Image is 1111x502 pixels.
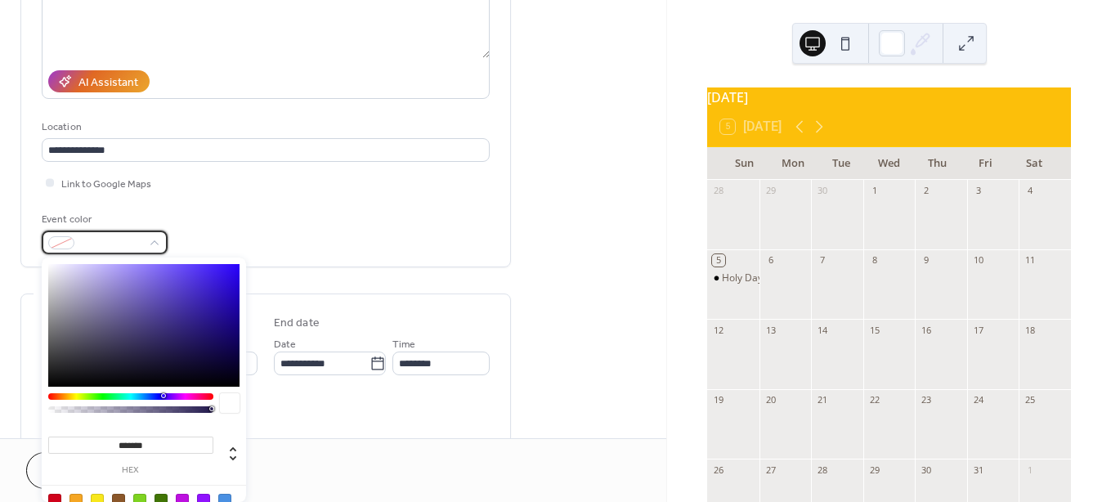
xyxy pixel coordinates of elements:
[920,324,932,336] div: 16
[913,147,961,180] div: Thu
[920,464,932,476] div: 30
[816,324,828,336] div: 14
[817,147,865,180] div: Tue
[868,464,880,476] div: 29
[1024,254,1036,267] div: 11
[712,324,724,336] div: 12
[712,394,724,406] div: 19
[392,336,415,353] span: Time
[816,394,828,406] div: 21
[972,324,984,336] div: 17
[920,394,932,406] div: 23
[61,176,151,193] span: Link to Google Maps
[816,254,828,267] div: 7
[712,185,724,197] div: 28
[274,315,320,332] div: End date
[865,147,913,180] div: Wed
[764,464,777,476] div: 27
[1024,185,1036,197] div: 4
[1010,147,1058,180] div: Sat
[42,119,486,136] div: Location
[868,254,880,267] div: 8
[1024,464,1036,476] div: 1
[712,464,724,476] div: 26
[48,70,150,92] button: AI Assistant
[707,87,1071,107] div: [DATE]
[972,185,984,197] div: 3
[972,254,984,267] div: 10
[972,464,984,476] div: 31
[920,185,932,197] div: 2
[1024,394,1036,406] div: 25
[707,271,759,285] div: Holy Day of Atonement
[868,185,880,197] div: 1
[48,466,213,475] label: hex
[722,271,827,285] div: Holy Day of Atonement
[42,211,164,228] div: Event color
[764,394,777,406] div: 20
[712,254,724,267] div: 5
[26,452,127,489] button: Cancel
[868,394,880,406] div: 22
[768,147,817,180] div: Mon
[961,147,1010,180] div: Fri
[868,324,880,336] div: 15
[764,324,777,336] div: 13
[920,254,932,267] div: 9
[816,464,828,476] div: 28
[1024,324,1036,336] div: 18
[764,185,777,197] div: 29
[816,185,828,197] div: 30
[972,394,984,406] div: 24
[720,147,768,180] div: Sun
[274,336,296,353] span: Date
[764,254,777,267] div: 6
[78,74,138,92] div: AI Assistant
